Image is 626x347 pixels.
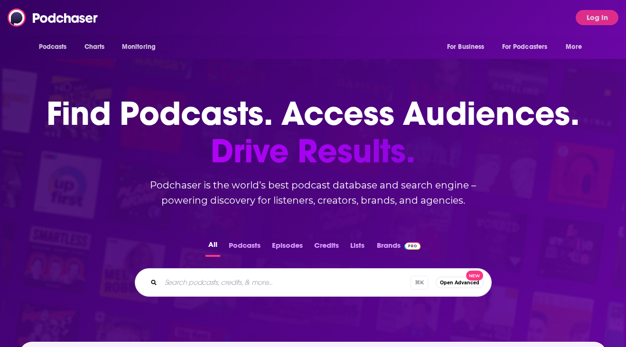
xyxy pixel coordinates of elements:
button: open menu [559,38,594,56]
button: All [206,238,220,257]
button: open menu [496,38,561,56]
span: Monitoring [122,40,156,54]
button: Podcasts [226,238,263,257]
a: Charts [78,38,111,56]
button: Episodes [269,238,306,257]
span: More [566,40,582,54]
span: For Podcasters [502,40,548,54]
button: Lists [347,238,367,257]
h2: Podchaser is the world’s best podcast database and search engine – powering discovery for listene... [123,178,503,208]
span: Drive Results. [47,132,579,170]
img: Podchaser Pro [404,242,421,250]
button: open menu [115,38,168,56]
button: Credits [311,238,342,257]
h1: Find Podcasts. Access Audiences. [47,95,579,170]
button: Open AdvancedNew [436,277,484,288]
input: Search podcasts, credits, & more... [161,275,411,290]
div: Search podcasts, credits, & more... [135,268,492,297]
button: Log In [576,10,618,25]
button: open menu [440,38,496,56]
button: open menu [32,38,79,56]
img: Podchaser - Follow, Share and Rate Podcasts [8,9,99,27]
span: Podcasts [39,40,67,54]
span: Charts [84,40,105,54]
a: BrandsPodchaser Pro [377,238,421,257]
span: New [466,271,483,281]
span: For Business [447,40,485,54]
span: Open Advanced [440,280,479,285]
span: ⌘ K [411,276,428,290]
